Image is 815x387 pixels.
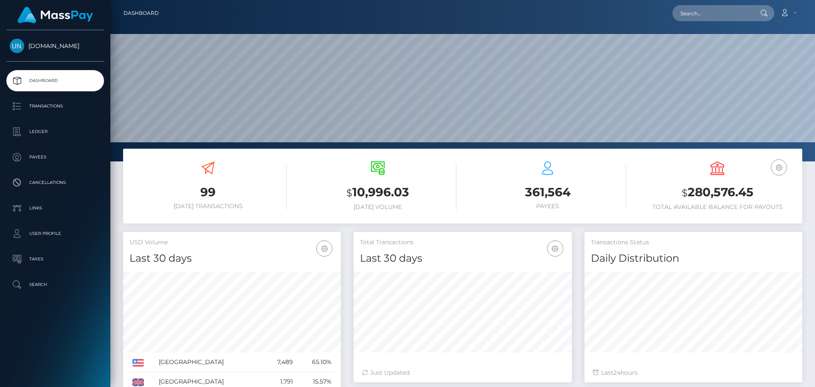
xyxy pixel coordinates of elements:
img: MassPay Logo [17,7,93,23]
span: [DOMAIN_NAME] [6,42,104,50]
input: Search... [672,5,752,21]
h3: 361,564 [469,184,626,201]
a: Dashboard [6,70,104,91]
p: Transactions [10,100,101,113]
td: 65.10% [296,353,334,372]
p: Search [10,278,101,291]
h6: Payees [469,203,626,210]
p: Taxes [10,253,101,266]
a: Ledger [6,121,104,142]
h6: Total Available Balance for Payouts [639,203,796,211]
p: Links [10,202,101,215]
h6: [DATE] Transactions [129,203,287,210]
a: User Profile [6,223,104,244]
a: Search [6,274,104,295]
h5: Transactions Status [591,238,796,247]
a: Taxes [6,249,104,270]
h5: Total Transactions [360,238,565,247]
h3: 280,576.45 [639,184,796,201]
small: $ [682,187,688,199]
h4: Last 30 days [129,251,334,266]
a: Payees [6,147,104,168]
p: Ledger [10,125,101,138]
p: User Profile [10,227,101,240]
td: 7,489 [263,353,296,372]
div: Last hours [593,368,794,377]
td: [GEOGRAPHIC_DATA] [156,353,263,372]
img: Unlockt.me [10,39,24,53]
div: Just Updated [362,368,563,377]
span: 24 [613,369,621,376]
p: Cancellations [10,176,101,189]
small: $ [346,187,352,199]
p: Dashboard [10,74,101,87]
a: Dashboard [124,4,159,22]
p: Payees [10,151,101,164]
img: US.png [132,359,144,367]
h4: Daily Distribution [591,251,796,266]
h3: 99 [129,184,287,201]
h6: [DATE] Volume [299,203,456,211]
h4: Last 30 days [360,251,565,266]
a: Transactions [6,96,104,117]
h5: USD Volume [129,238,334,247]
a: Links [6,198,104,219]
a: Cancellations [6,172,104,193]
img: GB.png [132,379,144,386]
h3: 10,996.03 [299,184,456,201]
